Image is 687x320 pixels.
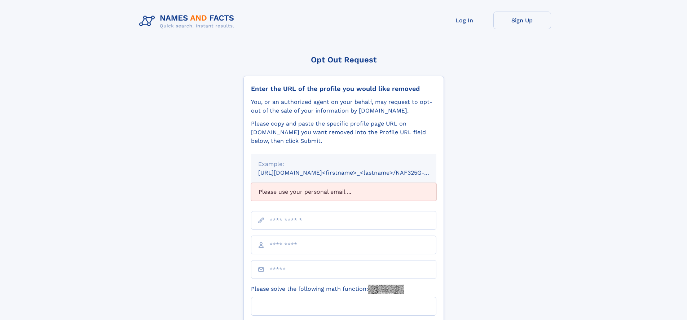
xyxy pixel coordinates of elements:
div: Opt Out Request [243,55,444,64]
label: Please solve the following math function: [251,285,404,294]
div: Enter the URL of the profile you would like removed [251,85,436,93]
img: Logo Names and Facts [136,12,240,31]
div: You, or an authorized agent on your behalf, may request to opt-out of the sale of your informatio... [251,98,436,115]
div: Please copy and paste the specific profile page URL on [DOMAIN_NAME] you want removed into the Pr... [251,119,436,145]
div: Example: [258,160,429,168]
a: Log In [436,12,493,29]
small: [URL][DOMAIN_NAME]<firstname>_<lastname>/NAF325G-xxxxxxxx [258,169,450,176]
div: Please use your personal email ... [251,183,436,201]
a: Sign Up [493,12,551,29]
